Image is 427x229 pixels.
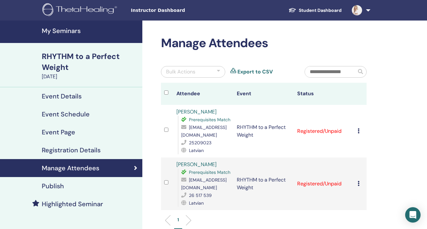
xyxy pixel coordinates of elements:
span: 26 517 539 [189,192,212,198]
h4: Highlighted Seminar [42,200,103,208]
td: RHYTHM to a Perfect Weight [234,157,294,210]
p: 1 [177,216,179,223]
span: Prerequisites Match [189,169,230,175]
span: Latvian [189,200,204,206]
a: [PERSON_NAME] [176,108,217,115]
th: Attendee [173,83,234,105]
span: 25209023 [189,140,211,146]
span: Prerequisites Match [189,117,230,123]
h4: Publish [42,182,64,190]
span: [EMAIL_ADDRESS][DOMAIN_NAME] [181,124,227,138]
img: default.jpg [352,5,362,15]
img: logo.png [42,3,119,18]
th: Status [294,83,354,105]
h4: My Seminars [42,27,138,35]
a: Export to CSV [237,68,273,76]
h4: Event Details [42,92,82,100]
div: RHYTHM to a Perfect Weight [42,51,138,73]
img: graduation-cap-white.svg [289,7,296,13]
div: Bulk Actions [166,68,195,76]
span: Instructor Dashboard [131,7,227,14]
h4: Manage Attendees [42,164,99,172]
h4: Event Schedule [42,110,90,118]
a: [PERSON_NAME] [176,161,217,168]
div: [DATE] [42,73,138,81]
span: [EMAIL_ADDRESS][DOMAIN_NAME] [181,177,227,191]
h2: Manage Attendees [161,36,367,51]
h4: Event Page [42,128,75,136]
a: Student Dashboard [283,4,347,16]
th: Event [234,83,294,105]
td: RHYTHM to a Perfect Weight [234,105,294,157]
span: Latvian [189,148,204,153]
h4: Registration Details [42,146,101,154]
div: Open Intercom Messenger [405,207,421,223]
a: RHYTHM to a Perfect Weight[DATE] [38,51,142,81]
